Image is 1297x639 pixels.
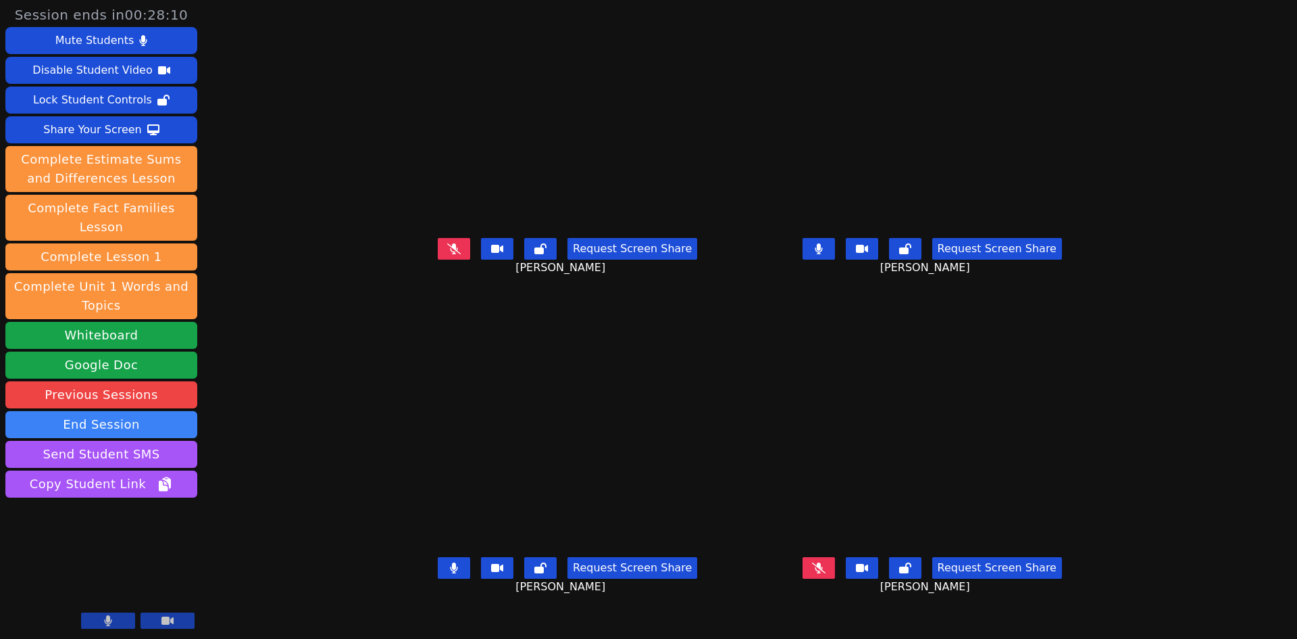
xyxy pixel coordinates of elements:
[125,7,188,23] time: 00:28:10
[5,87,197,114] button: Lock Student Controls
[5,57,197,84] button: Disable Student Video
[5,116,197,143] button: Share Your Screen
[5,273,197,319] button: Complete Unit 1 Words and Topics
[515,579,609,595] span: [PERSON_NAME]
[932,557,1062,579] button: Request Screen Share
[55,30,134,51] div: Mute Students
[5,352,197,379] a: Google Doc
[880,579,973,595] span: [PERSON_NAME]
[5,243,197,270] button: Complete Lesson 1
[515,260,609,276] span: [PERSON_NAME]
[932,238,1062,260] button: Request Screen Share
[5,381,197,408] a: Previous Sessions
[5,27,197,54] button: Mute Students
[30,475,173,494] span: Copy Student Link
[567,557,697,579] button: Request Screen Share
[880,260,973,276] span: [PERSON_NAME]
[33,89,152,111] div: Lock Student Controls
[5,411,197,438] button: End Session
[5,471,197,498] button: Copy Student Link
[15,5,188,24] span: Session ends in
[5,441,197,468] button: Send Student SMS
[43,119,142,141] div: Share Your Screen
[5,195,197,241] button: Complete Fact Families Lesson
[5,146,197,192] button: Complete Estimate Sums and Differences Lesson
[5,322,197,349] button: Whiteboard
[567,238,697,260] button: Request Screen Share
[32,60,152,81] div: Disable Student Video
